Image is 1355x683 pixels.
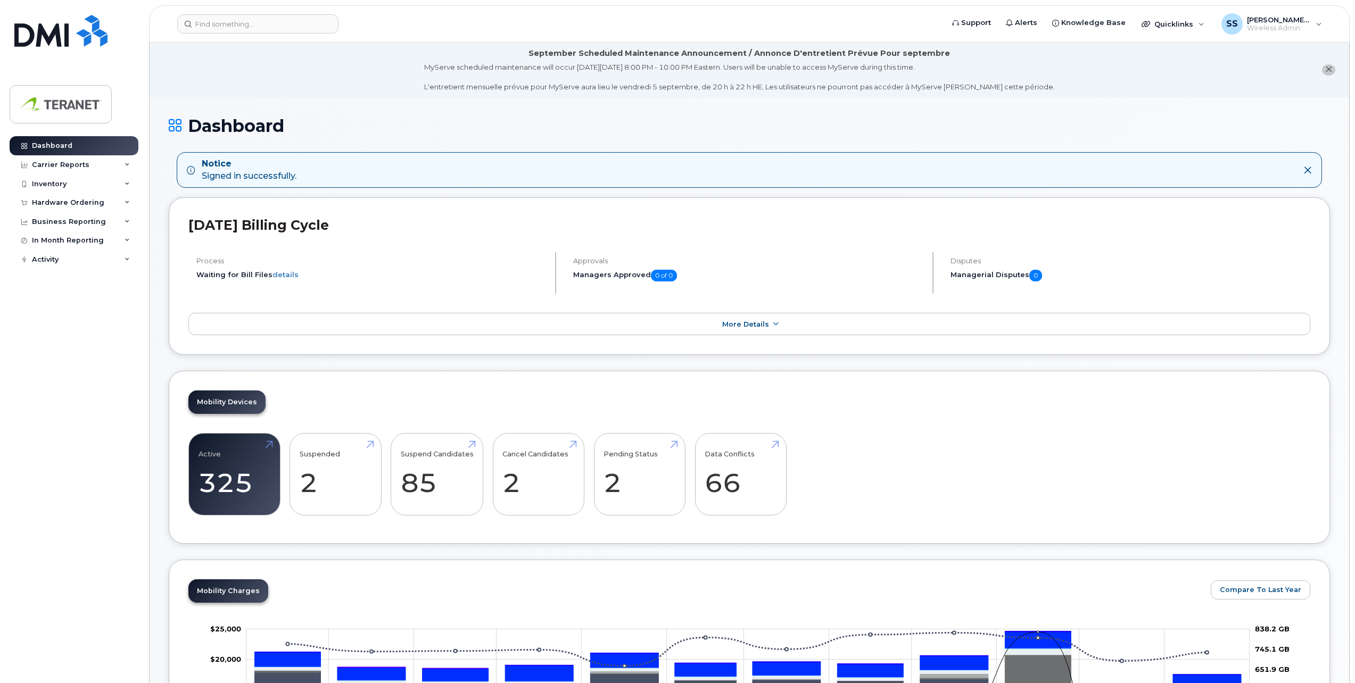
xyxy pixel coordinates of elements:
[1255,645,1290,653] tspan: 745.1 GB
[951,257,1310,265] h4: Disputes
[528,48,950,59] div: September Scheduled Maintenance Announcement / Annonce D'entretient Prévue Pour septembre
[188,579,268,603] a: Mobility Charges
[1255,624,1290,633] tspan: 838.2 GB
[210,655,241,664] g: $0
[188,390,266,414] a: Mobility Devices
[272,270,299,279] a: details
[196,257,546,265] h4: Process
[210,624,241,633] tspan: $25,000
[604,439,675,510] a: Pending Status 2
[202,158,296,182] div: Signed in successfully.
[1029,270,1042,281] span: 0
[573,270,923,281] h5: Managers Approved
[1211,580,1310,599] button: Compare To Last Year
[210,655,241,664] tspan: $20,000
[502,439,574,510] a: Cancel Candidates 2
[1322,64,1335,76] button: close notification
[951,270,1310,281] h5: Managerial Disputes
[424,62,1055,92] div: MyServe scheduled maintenance will occur [DATE][DATE] 8:00 PM - 10:00 PM Eastern. Users will be u...
[300,439,371,510] a: Suspended 2
[199,439,270,510] a: Active 325
[210,624,241,633] g: $0
[169,116,1330,135] h1: Dashboard
[202,158,296,170] strong: Notice
[573,257,923,265] h4: Approvals
[1220,585,1301,595] span: Compare To Last Year
[188,217,1310,233] h2: [DATE] Billing Cycle
[196,270,546,280] li: Waiting for Bill Files
[651,270,677,281] span: 0 of 0
[722,320,769,328] span: More Details
[1255,665,1290,674] tspan: 651.9 GB
[401,439,474,510] a: Suspend Candidates 85
[705,439,776,510] a: Data Conflicts 66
